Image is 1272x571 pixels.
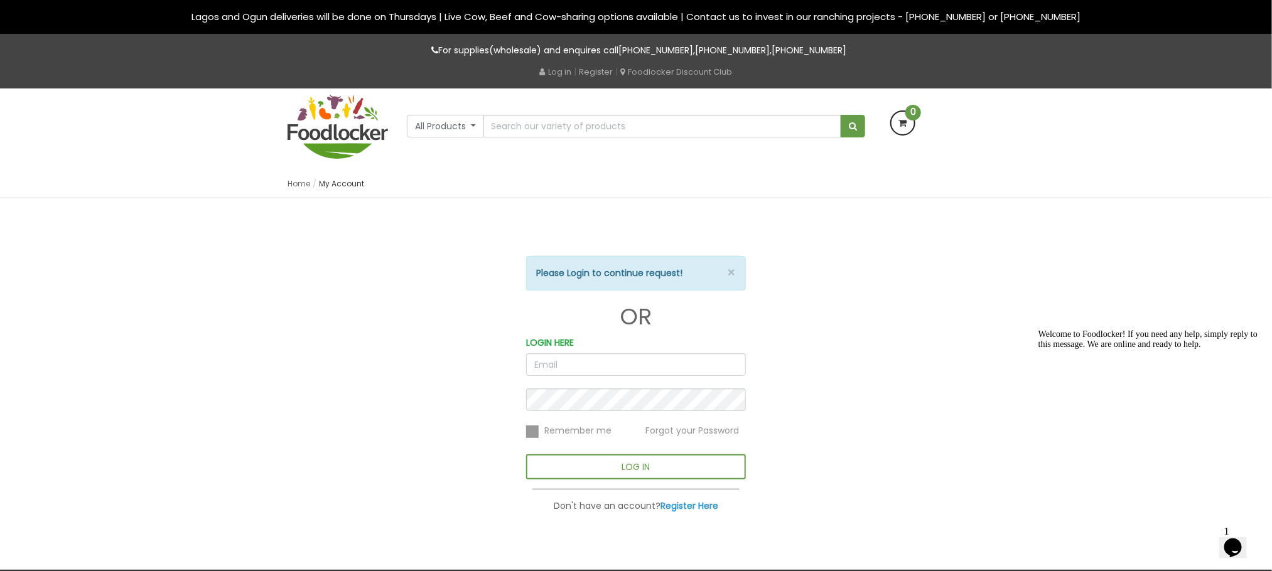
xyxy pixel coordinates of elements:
[579,66,613,78] a: Register
[696,44,770,56] a: [PHONE_NUMBER]
[407,115,484,137] button: All Products
[288,43,984,58] p: For supplies(wholesale) and enquires call , ,
[288,178,310,189] a: Home
[526,336,574,350] label: LOGIN HERE
[559,223,714,248] iframe: fb:login_button Facebook Social Plugin
[536,267,682,279] strong: Please Login to continue request!
[619,44,694,56] a: [PHONE_NUMBER]
[526,304,746,329] h1: OR
[526,499,746,513] p: Don't have an account?
[574,65,577,78] span: |
[540,66,572,78] a: Log in
[5,5,231,25] div: Welcome to Foodlocker! If you need any help, simply reply to this message. We are online and read...
[5,5,224,24] span: Welcome to Foodlocker! If you need any help, simply reply to this message. We are online and read...
[1033,324,1259,515] iframe: chat widget
[191,10,1081,23] span: Lagos and Ogun deliveries will be done on Thursdays | Live Cow, Beef and Cow-sharing options avai...
[621,66,733,78] a: Foodlocker Discount Club
[616,65,618,78] span: |
[1219,521,1259,558] iframe: chat widget
[526,353,746,376] input: Email
[905,105,921,120] span: 0
[772,44,847,56] a: [PHONE_NUMBER]
[483,115,841,137] input: Search our variety of products
[544,425,612,437] span: Remember me
[526,454,746,479] button: LOG IN
[727,266,736,279] button: ×
[645,424,739,437] a: Forgot your Password
[288,95,388,159] img: FoodLocker
[660,499,718,512] a: Register Here
[645,425,739,437] span: Forgot your Password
